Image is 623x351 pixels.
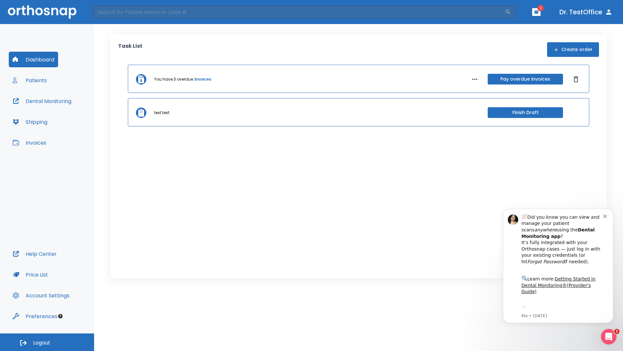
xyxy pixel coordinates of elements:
[194,76,211,82] a: invoices
[110,10,115,15] button: Dismiss notification
[537,5,544,11] span: 1
[488,107,563,118] button: Finish Draft
[28,104,86,115] a: App Store
[33,339,50,346] span: Logout
[571,74,581,84] button: Dismiss
[547,42,599,57] button: Create order
[9,267,52,282] button: Price List
[93,6,505,19] input: Search by Patient Name or Case #
[154,110,169,116] p: test test
[9,72,51,88] button: Patients
[9,246,61,262] button: Help Center
[8,5,77,19] img: Orthosnap
[28,110,110,116] p: Message from Ma, sent 7w ago
[118,42,142,57] p: Task List
[9,52,58,67] button: Dashboard
[601,329,617,344] iframe: Intercom live chat
[9,135,50,150] button: Invoices
[28,102,110,135] div: Download the app: | ​ Let us know if you need help getting started!
[493,203,623,327] iframe: Intercom notifications message
[9,308,61,324] button: Preferences
[488,74,563,84] button: Pay overdue invoices
[614,329,619,334] span: 1
[9,288,73,303] button: Account Settings
[57,313,63,319] div: Tooltip anchor
[557,6,615,18] button: Dr. TestOffice
[154,76,193,82] p: You have 3 overdue
[9,93,75,109] button: Dental Monitoring
[9,114,51,130] button: Shipping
